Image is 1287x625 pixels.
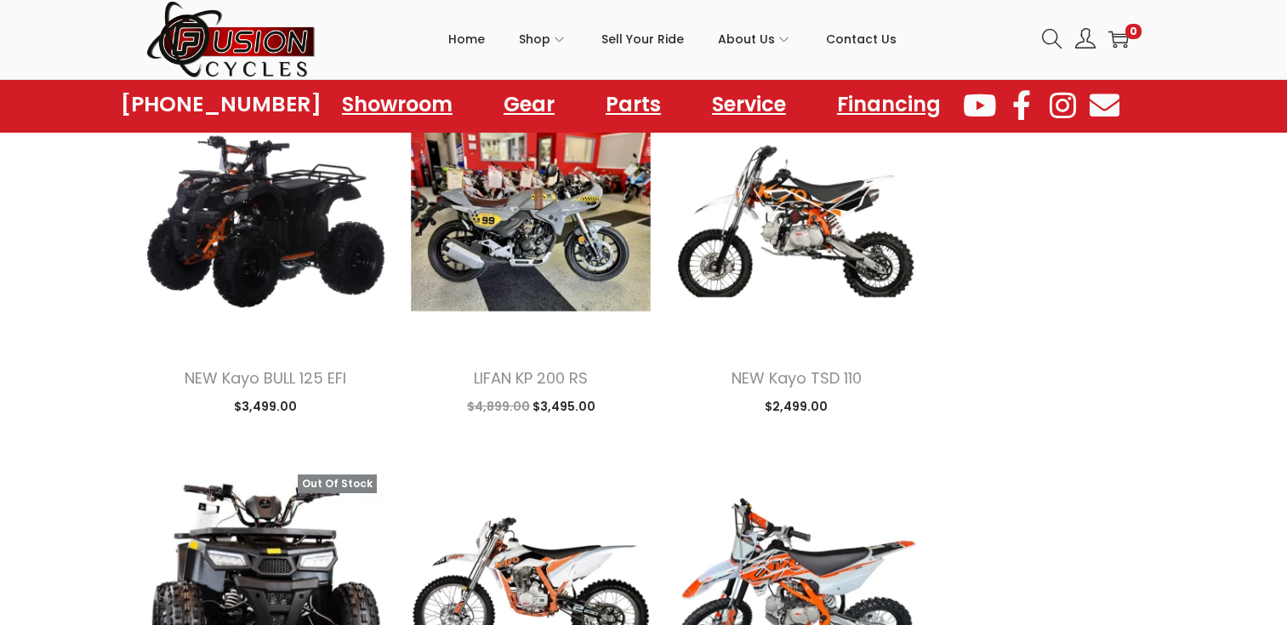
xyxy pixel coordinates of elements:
[448,18,485,60] span: Home
[589,85,678,124] a: Parts
[695,85,803,124] a: Service
[448,1,485,77] a: Home
[718,18,775,60] span: About Us
[532,398,540,415] span: $
[121,93,322,116] a: [PHONE_NUMBER]
[519,1,567,77] a: Shop
[316,1,1029,77] nav: Primary navigation
[732,367,862,389] a: NEW Kayo TSD 110
[234,398,242,415] span: $
[1108,29,1129,49] a: 0
[601,1,684,77] a: Sell Your Ride
[487,85,572,124] a: Gear
[676,101,916,341] img: Product image
[519,18,550,60] span: Shop
[718,1,792,77] a: About Us
[826,18,897,60] span: Contact Us
[765,398,828,415] span: 2,499.00
[467,398,530,415] span: 4,899.00
[325,85,958,124] nav: Menu
[532,398,595,415] span: 3,495.00
[467,398,475,415] span: $
[826,1,897,77] a: Contact Us
[234,398,297,415] span: 3,499.00
[474,367,588,389] a: LIFAN KP 200 RS
[601,18,684,60] span: Sell Your Ride
[820,85,958,124] a: Financing
[325,85,470,124] a: Showroom
[185,367,346,389] a: NEW Kayo BULL 125 EFI
[765,398,772,415] span: $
